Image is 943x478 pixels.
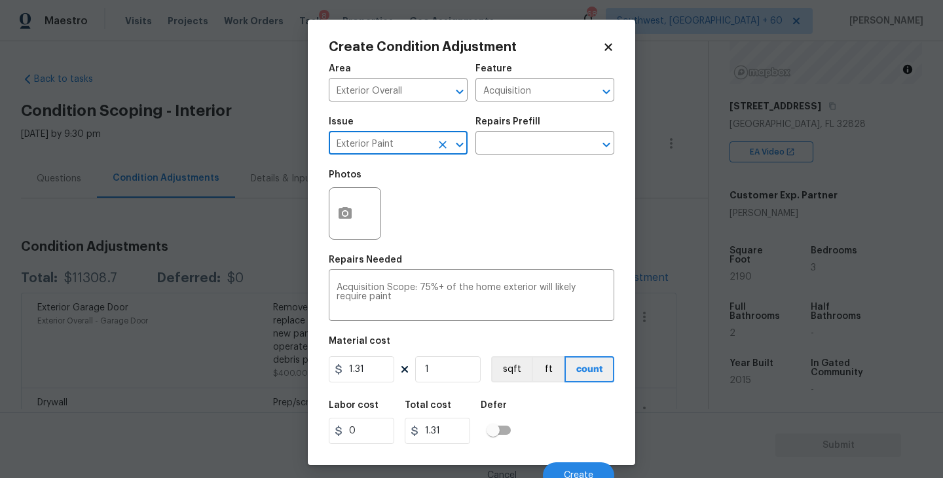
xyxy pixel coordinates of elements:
button: Open [597,83,616,101]
h5: Defer [481,401,507,410]
button: Clear [434,136,452,154]
h5: Photos [329,170,361,179]
h5: Repairs Prefill [475,117,540,126]
h5: Labor cost [329,401,379,410]
h5: Material cost [329,337,390,346]
h2: Create Condition Adjustment [329,41,602,54]
button: sqft [491,356,532,382]
textarea: Acquisition Scope: 75%+ of the home exterior will likely require paint [337,283,606,310]
h5: Feature [475,64,512,73]
button: ft [532,356,564,382]
button: Open [451,83,469,101]
h5: Issue [329,117,354,126]
h5: Repairs Needed [329,255,402,265]
button: Open [597,136,616,154]
h5: Total cost [405,401,451,410]
button: count [564,356,614,382]
h5: Area [329,64,351,73]
button: Open [451,136,469,154]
